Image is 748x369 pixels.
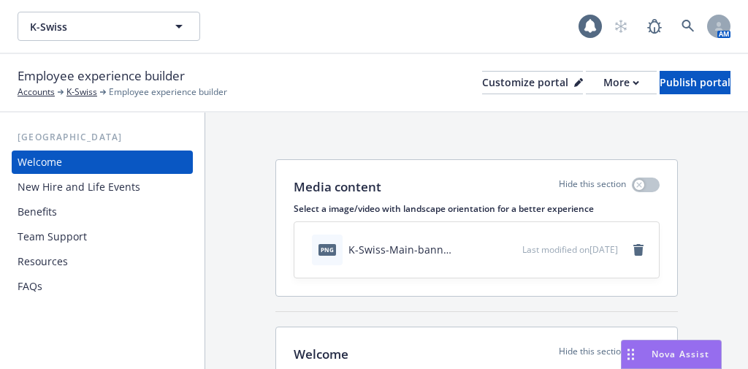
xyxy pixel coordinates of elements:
[603,72,639,94] div: More
[622,341,640,368] div: Drag to move
[109,85,227,99] span: Employee experience builder
[673,12,703,41] a: Search
[12,275,193,298] a: FAQs
[66,85,97,99] a: K-Swiss
[482,72,583,94] div: Customize portal
[522,243,618,256] span: Last modified on [DATE]
[294,178,381,197] p: Media content
[652,348,709,360] span: Nova Assist
[294,345,348,364] p: Welcome
[12,130,193,145] div: [GEOGRAPHIC_DATA]
[318,244,336,255] span: png
[503,242,516,257] button: preview file
[348,242,454,257] div: K-Swiss-Main-banner2.png
[18,66,185,85] span: Employee experience builder
[18,85,55,99] a: Accounts
[12,175,193,199] a: New Hire and Life Events
[12,200,193,224] a: Benefits
[18,225,87,248] div: Team Support
[18,275,42,298] div: FAQs
[640,12,669,41] a: Report a Bug
[621,340,722,369] button: Nova Assist
[18,175,140,199] div: New Hire and Life Events
[294,202,660,215] p: Select a image/video with landscape orientation for a better experience
[18,250,68,273] div: Resources
[480,242,492,257] button: download file
[482,71,583,94] button: Customize portal
[660,71,730,94] button: Publish portal
[12,250,193,273] a: Resources
[18,200,57,224] div: Benefits
[606,12,636,41] a: Start snowing
[12,151,193,174] a: Welcome
[18,12,200,41] button: K-Swiss
[660,72,730,94] div: Publish portal
[18,151,62,174] div: Welcome
[586,71,657,94] button: More
[559,345,626,364] p: Hide this section
[12,225,193,248] a: Team Support
[559,178,626,197] p: Hide this section
[30,19,156,34] span: K-Swiss
[630,241,647,259] a: remove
